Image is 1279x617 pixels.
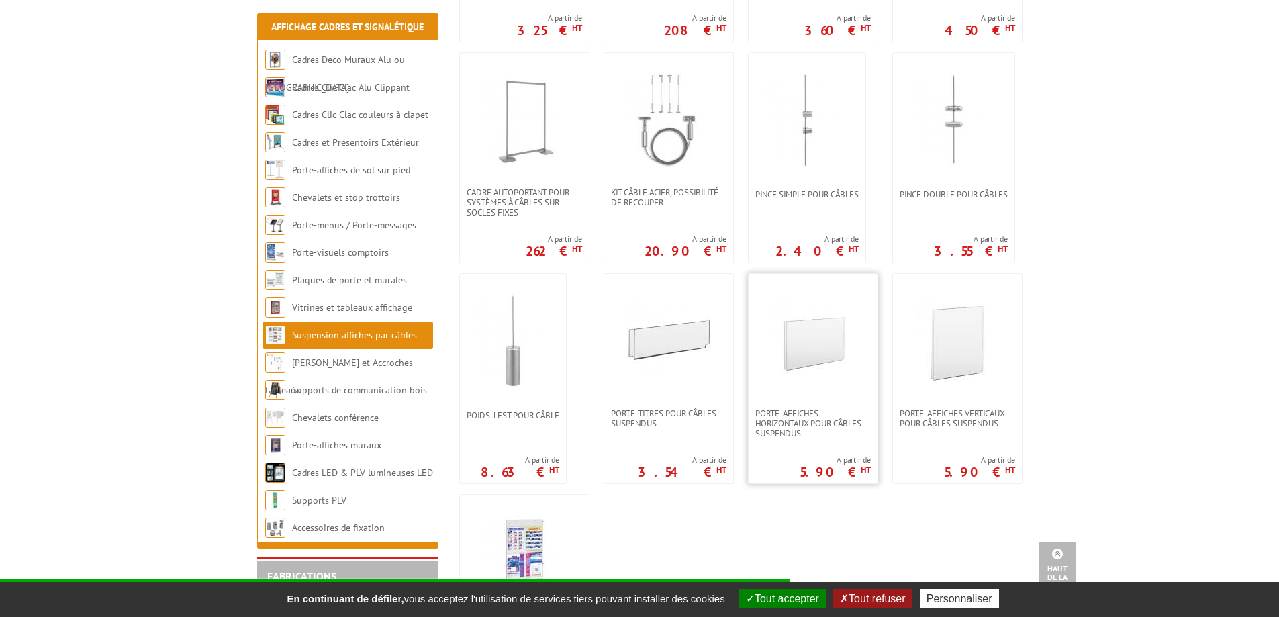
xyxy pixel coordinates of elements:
p: 20.90 € [645,247,726,255]
img: Porte-affiches muraux [265,435,285,455]
p: 360 € [804,26,871,34]
img: Suspension affiches par câbles [265,325,285,345]
img: Cadre autoportant pour systèmes à câbles sur socles fixes [477,73,571,167]
span: A partir de [526,234,582,244]
span: A partir de [934,234,1008,244]
p: 5.90 € [800,468,871,476]
sup: HT [1005,22,1015,34]
span: A partir de [775,234,859,244]
sup: HT [998,243,1008,254]
a: Pince double pour câbles [893,189,1014,199]
span: A partir de [804,13,871,23]
a: Suspension affiches par câbles [292,329,417,341]
p: 8.63 € [481,468,559,476]
img: Panneaux 6 ou 9 visuels A4 avec pinces pour câbles [477,515,571,609]
span: A partir de [481,455,559,465]
span: Porte-titres pour câbles suspendus [611,408,726,428]
img: Poids-lest pour câble [466,294,560,388]
span: A partir de [517,13,582,23]
a: Cadres Clic-Clac Alu Clippant [292,81,410,93]
img: Cadres LED & PLV lumineuses LED [265,463,285,483]
sup: HT [572,22,582,34]
strong: En continuant de défiler, [287,593,404,604]
span: Porte-affiches verticaux pour câbles suspendus [900,408,1015,428]
a: Chevalets conférence [292,412,379,424]
a: Haut de la page [1039,542,1076,597]
a: Cadre autoportant pour systèmes à câbles sur socles fixes [460,187,589,218]
p: 325 € [517,26,582,34]
span: A partir de [645,234,726,244]
img: Porte-visuels comptoirs [265,242,285,263]
a: Vitrines et tableaux affichage [292,301,412,314]
a: Plaques de porte et murales [292,274,407,286]
a: Supports PLV [292,494,346,506]
a: Porte-titres pour câbles suspendus [604,408,733,428]
sup: HT [549,464,559,475]
span: Pince simple pour câbles [755,189,859,199]
span: Pince double pour câbles [900,189,1008,199]
p: 5.90 € [944,468,1015,476]
span: Porte-affiches horizontaux pour câbles suspendus [755,408,871,438]
a: Pince simple pour câbles [749,189,865,199]
a: Porte-affiches de sol sur pied [292,164,410,176]
a: Cadres Clic-Clac couleurs à clapet [292,109,428,121]
img: Chevalets conférence [265,408,285,428]
a: Porte-affiches horizontaux pour câbles suspendus [749,408,878,438]
sup: HT [716,243,726,254]
img: Porte-titres pour câbles suspendus [622,294,716,388]
a: Porte-affiches verticaux pour câbles suspendus [893,408,1022,428]
img: Porte-menus / Porte-messages [265,215,285,235]
img: Cadres Clic-Clac couleurs à clapet [265,105,285,125]
img: Porte-affiches horizontaux pour câbles suspendus [766,294,860,388]
span: A partir de [944,455,1015,465]
span: A partir de [664,13,726,23]
img: Porte-affiches verticaux pour câbles suspendus [910,294,1004,388]
span: vous acceptez l'utilisation de services tiers pouvant installer des cookies [280,593,731,604]
p: 3.55 € [934,247,1008,255]
span: Kit Câble acier, possibilité de recouper [611,187,726,207]
img: Pince double pour câbles [906,73,1000,167]
p: 3.54 € [638,468,726,476]
img: Chevalets et stop trottoirs [265,187,285,207]
img: Kit Câble acier, possibilité de recouper [622,73,716,167]
a: Kit Câble acier, possibilité de recouper [604,187,733,207]
sup: HT [861,464,871,475]
a: Porte-affiches muraux [292,439,381,451]
sup: HT [716,464,726,475]
a: Supports de communication bois [292,384,427,396]
span: A partir de [945,13,1015,23]
img: Vitrines et tableaux affichage [265,297,285,318]
a: Cadres LED & PLV lumineuses LED [292,467,433,479]
sup: HT [716,22,726,34]
img: Porte-affiches de sol sur pied [265,160,285,180]
span: A partir de [638,455,726,465]
button: Tout accepter [739,589,826,608]
p: 2.40 € [775,247,859,255]
a: Affichage Cadres et Signalétique [271,21,424,33]
sup: HT [849,243,859,254]
a: Poids-lest pour câble [460,410,566,420]
img: Cimaises et Accroches tableaux [265,352,285,373]
a: Accessoires de fixation [292,522,385,534]
img: Cadres Deco Muraux Alu ou Bois [265,50,285,70]
img: Plaques de porte et murales [265,270,285,290]
a: Cadres et Présentoirs Extérieur [292,136,419,148]
a: Chevalets et stop trottoirs [292,191,400,203]
a: Porte-menus / Porte-messages [292,219,416,231]
span: Cadre autoportant pour systèmes à câbles sur socles fixes [467,187,582,218]
sup: HT [572,243,582,254]
span: Poids-lest pour câble [467,410,559,420]
p: 208 € [664,26,726,34]
img: Supports PLV [265,490,285,510]
p: 450 € [945,26,1015,34]
button: Tout refuser [833,589,912,608]
a: Cadres Deco Muraux Alu ou [GEOGRAPHIC_DATA] [265,54,405,93]
p: 262 € [526,247,582,255]
sup: HT [861,22,871,34]
sup: HT [1005,464,1015,475]
img: Pince simple pour câbles [760,73,854,167]
span: A partir de [800,455,871,465]
button: Personnaliser (fenêtre modale) [920,589,999,608]
a: [PERSON_NAME] et Accroches tableaux [265,357,413,396]
a: Porte-visuels comptoirs [292,246,389,258]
